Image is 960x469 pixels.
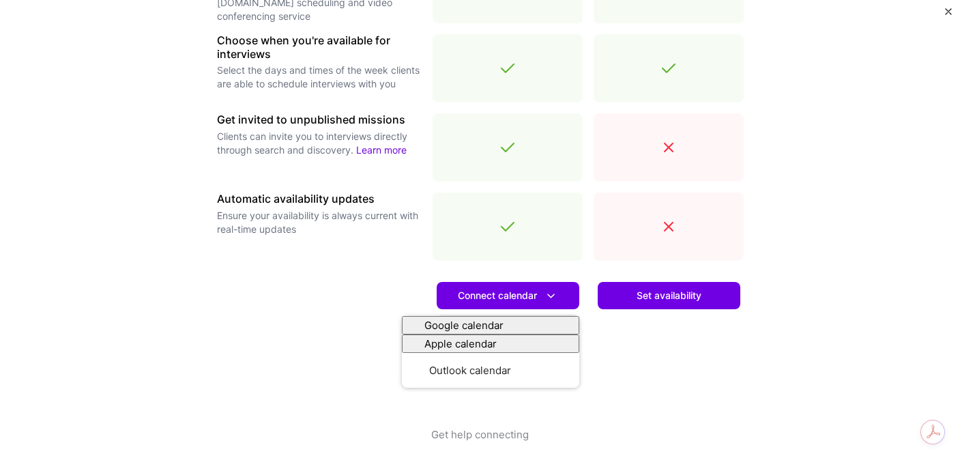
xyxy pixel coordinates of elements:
[407,337,418,347] i: icon AppleCalendar
[217,113,422,126] h3: Get invited to unpublished missions
[412,365,422,375] i: icon OutlookCalendar
[356,144,407,156] a: Learn more
[402,335,579,353] button: Apple calendar
[637,289,701,302] span: Set availability
[437,282,579,309] button: Connect calendar
[437,315,579,342] a: Learn more
[217,34,422,60] h3: Choose when you're available for interviews
[217,209,422,236] p: Ensure your availability is always current with real-time updates
[407,318,418,328] i: icon Google
[217,63,422,91] p: Select the days and times of the week clients are able to schedule interviews with you
[945,8,952,23] button: Close
[431,427,529,469] button: Get help connecting
[402,316,579,335] button: Google calendar
[217,193,422,205] h3: Automatic availability updates
[217,130,422,157] p: Clients can invite you to interviews directly through search and discovery.
[458,289,558,303] span: Connect calendar
[402,353,579,388] button: Outlook calendar
[544,289,558,303] i: icon DownArrowWhite
[598,282,740,309] button: Set availability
